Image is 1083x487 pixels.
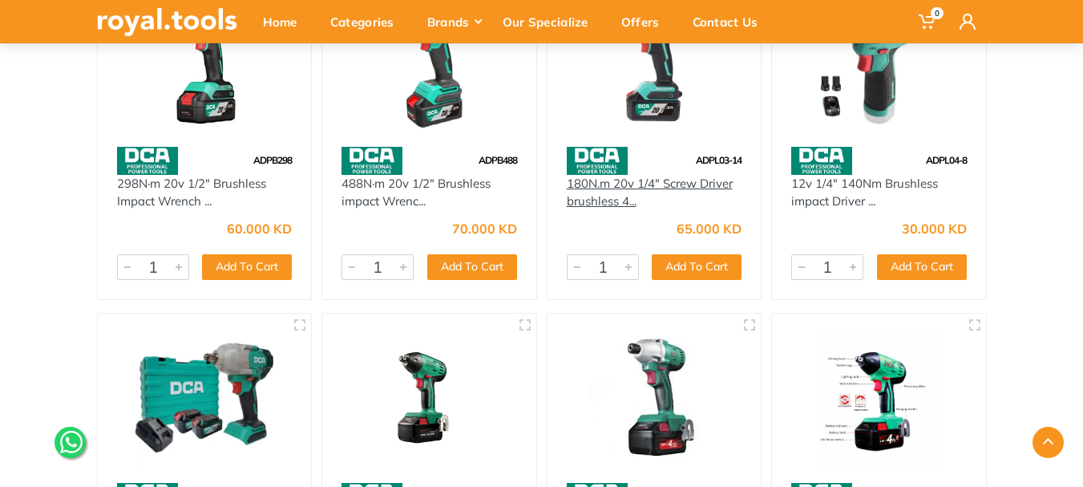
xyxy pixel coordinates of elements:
span: 0 [931,7,944,19]
img: Royal Tools - Brushless cordless wrench 1/2 [337,328,522,467]
div: 70.000 KD [452,222,517,235]
img: Royal Tools - 698Nm 1/2 [112,328,297,467]
span: ADPB298 [253,154,292,166]
button: Add To Cart [877,254,967,280]
img: 58.webp [341,147,402,175]
div: Contact Us [681,5,780,39]
div: Brands [416,5,491,39]
div: 65.000 KD [677,222,742,235]
div: Categories [319,5,416,39]
img: 58.webp [791,147,852,175]
img: 58.webp [567,147,628,175]
span: ADPL03-14 [696,154,742,166]
div: Offers [610,5,681,39]
img: 58.webp [117,147,178,175]
span: ADPB488 [479,154,517,166]
span: ADPL04-8 [926,154,967,166]
div: 60.000 KD [227,222,292,235]
img: royal.tools Logo [97,8,237,36]
a: 488N·m 20v 1/2" Brushless impact Wrenc... [341,176,491,209]
button: Add To Cart [202,254,292,280]
a: 12v 1/4" 140Nm Brushless impact Driver ... [791,176,938,209]
button: Add To Cart [427,254,517,280]
div: 30.000 KD [902,222,967,235]
img: Royal Tools - Rechargeable impact wrench 18V [786,328,972,467]
div: Home [252,5,319,39]
img: Royal Tools - 175 N .m Cordless Driver Drill 18V 1/4 [562,328,747,467]
a: 298N·m 20v 1/2" Brushless Impact Wrench ... [117,176,266,209]
div: Our Specialize [491,5,610,39]
button: Add To Cart [652,254,742,280]
a: 180N.m 20v 1/4" Screw Driver brushless 4... [567,176,733,209]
